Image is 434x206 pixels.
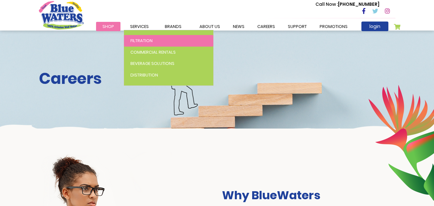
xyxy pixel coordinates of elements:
[193,22,226,31] a: about us
[39,69,395,88] h2: Careers
[102,23,114,30] span: Shop
[130,60,174,67] span: Beverage Solutions
[222,188,395,202] h3: Why BlueWaters
[165,23,182,30] span: Brands
[226,22,251,31] a: News
[361,22,388,31] a: login
[130,23,149,30] span: Services
[251,22,281,31] a: careers
[368,85,434,201] img: career-intro-leaves.png
[130,38,153,44] span: Filtration
[281,22,313,31] a: support
[315,1,338,7] span: Call Now :
[313,22,354,31] a: Promotions
[39,1,84,29] a: store logo
[130,72,158,78] span: Distribution
[130,49,176,55] span: Commercial Rentals
[315,1,379,8] p: [PHONE_NUMBER]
